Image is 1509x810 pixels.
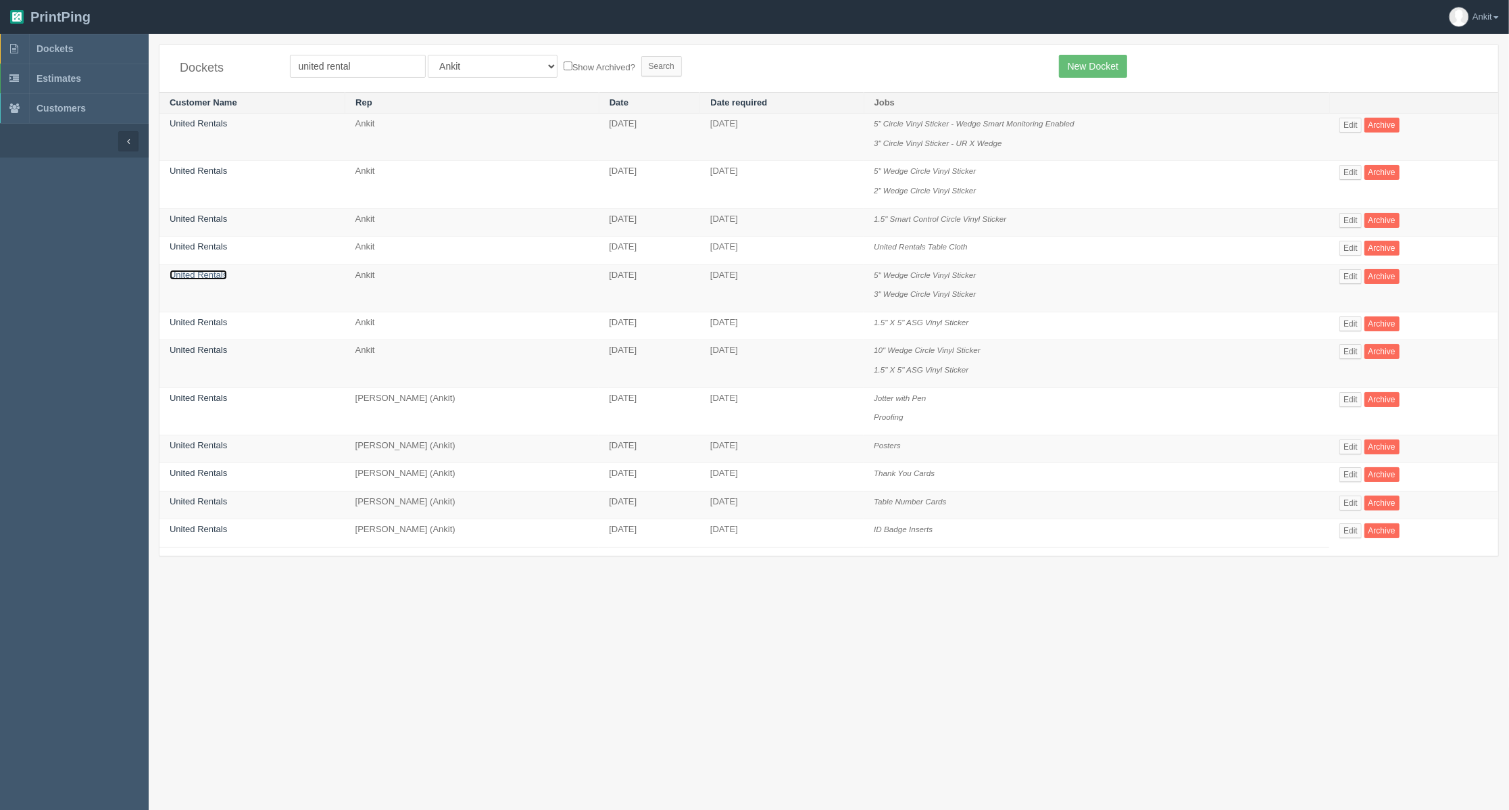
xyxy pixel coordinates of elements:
[180,62,270,75] h4: Dockets
[1339,523,1362,538] a: Edit
[874,289,976,298] i: 3" Wedge Circle Vinyl Sticker
[170,496,227,506] a: United Rentals
[1339,439,1362,454] a: Edit
[1339,241,1362,256] a: Edit
[345,435,599,463] td: [PERSON_NAME] (Ankit)
[874,525,933,533] i: ID Badge Inserts
[700,435,864,463] td: [DATE]
[564,62,572,70] input: Show Archived?
[170,393,227,403] a: United Rentals
[599,312,700,340] td: [DATE]
[36,103,86,114] span: Customers
[1364,439,1400,454] a: Archive
[345,491,599,519] td: [PERSON_NAME] (Ankit)
[599,387,700,435] td: [DATE]
[874,119,1074,128] i: 5" Circle Vinyl Sticker - Wedge Smart Monitoring Enabled
[1339,344,1362,359] a: Edit
[1339,392,1362,407] a: Edit
[1339,213,1362,228] a: Edit
[170,97,237,108] a: Customer Name
[700,161,864,208] td: [DATE]
[700,237,864,265] td: [DATE]
[1059,55,1127,78] a: New Docket
[36,43,73,54] span: Dockets
[10,10,24,24] img: logo-3e63b451c926e2ac314895c53de4908e5d424f24456219fb08d385ab2e579770.png
[700,208,864,237] td: [DATE]
[599,519,700,548] td: [DATE]
[700,387,864,435] td: [DATE]
[1364,118,1400,133] a: Archive
[170,440,227,450] a: United Rentals
[345,340,599,387] td: Ankit
[610,97,628,108] a: Date
[345,387,599,435] td: [PERSON_NAME] (Ankit)
[700,463,864,492] td: [DATE]
[599,208,700,237] td: [DATE]
[874,186,976,195] i: 2" Wedge Circle Vinyl Sticker
[170,118,227,128] a: United Rentals
[700,340,864,387] td: [DATE]
[1364,467,1400,482] a: Archive
[170,524,227,534] a: United Rentals
[170,214,227,224] a: United Rentals
[1364,316,1400,331] a: Archive
[1364,269,1400,284] a: Archive
[599,463,700,492] td: [DATE]
[874,469,935,477] i: Thank You Cards
[1364,392,1400,407] a: Archive
[345,237,599,265] td: Ankit
[599,114,700,161] td: [DATE]
[874,365,968,374] i: 1.5" X 5" ASG Vinyl Sticker
[1339,165,1362,180] a: Edit
[874,318,968,327] i: 1.5" X 5" ASG Vinyl Sticker
[1339,118,1362,133] a: Edit
[345,264,599,312] td: Ankit
[700,114,864,161] td: [DATE]
[710,97,767,108] a: Date required
[700,519,864,548] td: [DATE]
[874,394,926,402] i: Jotter with Pen
[1339,467,1362,482] a: Edit
[1364,344,1400,359] a: Archive
[1364,496,1400,510] a: Archive
[874,497,946,506] i: Table Number Cards
[170,270,227,280] a: United Rentals
[874,441,901,450] i: Posters
[599,491,700,519] td: [DATE]
[1364,241,1400,256] a: Archive
[700,264,864,312] td: [DATE]
[345,114,599,161] td: Ankit
[874,346,981,354] i: 10" Wedge Circle Vinyl Sticker
[564,59,635,74] label: Show Archived?
[290,55,426,78] input: Customer Name
[599,340,700,387] td: [DATE]
[874,214,1006,223] i: 1.5" Smart Control Circle Vinyl Sticker
[874,166,976,175] i: 5" Wedge Circle Vinyl Sticker
[864,92,1329,114] th: Jobs
[599,237,700,265] td: [DATE]
[1339,316,1362,331] a: Edit
[36,73,81,84] span: Estimates
[170,345,227,355] a: United Rentals
[170,166,227,176] a: United Rentals
[345,463,599,492] td: [PERSON_NAME] (Ankit)
[1450,7,1468,26] img: avatar_default-7531ab5dedf162e01f1e0bb0964e6a185e93c5c22dfe317fb01d7f8cd2b1632c.jpg
[599,435,700,463] td: [DATE]
[700,491,864,519] td: [DATE]
[641,56,682,76] input: Search
[599,161,700,208] td: [DATE]
[170,241,227,252] a: United Rentals
[345,312,599,340] td: Ankit
[1364,213,1400,228] a: Archive
[599,264,700,312] td: [DATE]
[700,312,864,340] td: [DATE]
[1339,269,1362,284] a: Edit
[345,161,599,208] td: Ankit
[1339,496,1362,510] a: Edit
[874,412,904,421] i: Proofing
[345,208,599,237] td: Ankit
[874,270,976,279] i: 5" Wedge Circle Vinyl Sticker
[170,468,227,478] a: United Rentals
[874,139,1001,147] i: 3" Circle Vinyl Sticker - UR X Wedge
[1364,165,1400,180] a: Archive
